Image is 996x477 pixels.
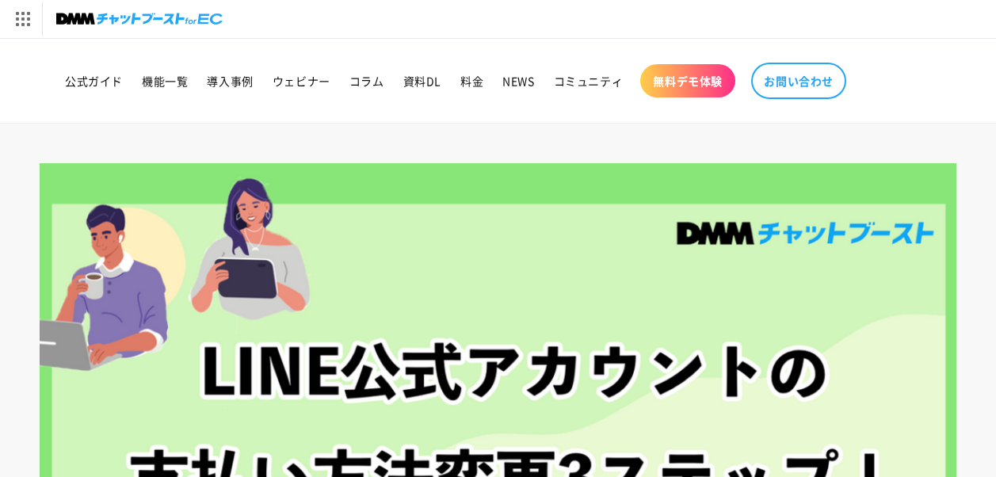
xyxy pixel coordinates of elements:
span: NEWS [502,74,534,88]
span: コミュニティ [554,74,624,88]
a: お問い合わせ [751,63,846,99]
a: 導入事例 [197,64,262,97]
a: コラム [340,64,394,97]
img: チャットブーストforEC [56,8,223,30]
span: お問い合わせ [764,74,834,88]
span: 公式ガイド [65,74,123,88]
span: ウェビナー [273,74,330,88]
span: 機能一覧 [142,74,188,88]
a: 無料デモ体験 [640,64,735,97]
a: 機能一覧 [132,64,197,97]
span: コラム [349,74,384,88]
span: 導入事例 [207,74,253,88]
a: 資料DL [394,64,451,97]
a: 公式ガイド [55,64,132,97]
a: 料金 [451,64,493,97]
span: 無料デモ体験 [653,74,723,88]
a: NEWS [493,64,544,97]
span: 料金 [460,74,483,88]
a: ウェビナー [263,64,340,97]
img: サービス [2,2,42,36]
a: コミュニティ [544,64,633,97]
span: 資料DL [403,74,441,88]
